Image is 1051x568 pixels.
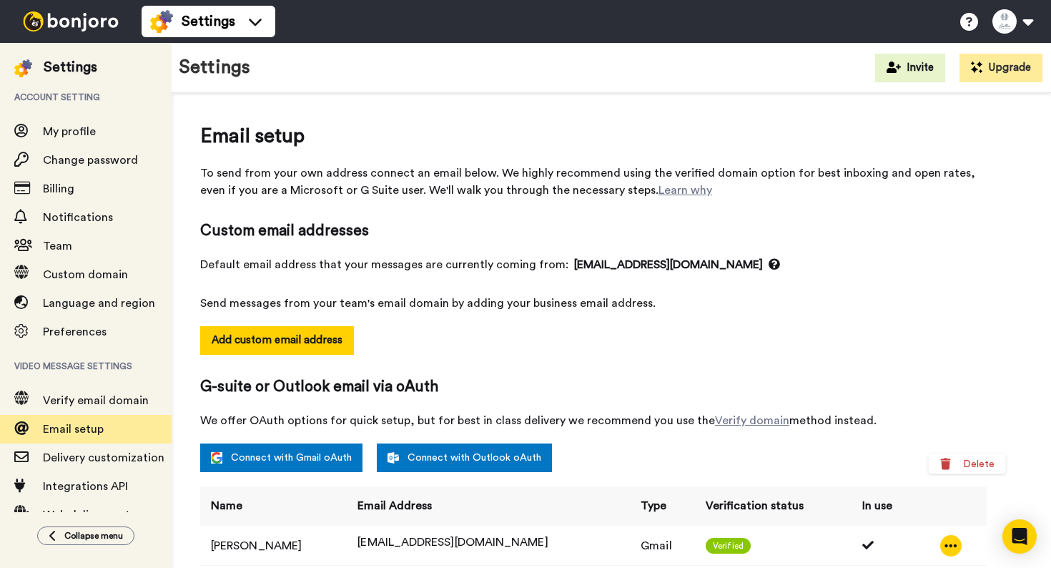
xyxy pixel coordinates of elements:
[1002,519,1037,554] div: Open Intercom Messenger
[17,11,124,31] img: bj-logo-header-white.svg
[388,452,399,464] img: outlook-white.svg
[695,486,852,526] th: Verification status
[43,126,96,137] span: My profile
[706,538,751,554] span: Verified
[43,183,74,195] span: Billing
[630,526,695,565] td: Gmail
[658,185,712,196] a: Learn why
[200,220,987,242] span: Custom email addresses
[200,165,987,199] span: To send from your own address connect an email below. We highly recommend using the verified doma...
[44,57,97,77] div: Settings
[200,326,354,355] button: Add custom email address
[150,10,173,33] img: settings-colored.svg
[630,486,695,526] th: Type
[715,415,789,426] a: Verify domain
[862,539,877,551] i: Used 1 times
[43,155,138,166] span: Change password
[64,530,123,542] span: Collapse menu
[43,509,143,521] span: Web delivery setup
[200,122,987,150] span: Email setup
[43,423,104,435] span: Email setup
[377,444,552,472] a: Connect with Outlook oAuth
[574,256,780,273] span: [EMAIL_ADDRESS][DOMAIN_NAME]
[211,452,222,464] img: google.svg
[852,486,915,526] th: In use
[347,486,630,526] th: Email Address
[200,444,362,472] a: Connect with Gmail oAuth
[43,240,72,252] span: Team
[43,212,113,223] span: Notifications
[14,59,32,77] img: settings-colored.svg
[43,269,128,280] span: Custom domain
[200,526,347,565] td: [PERSON_NAME]
[929,454,1006,474] li: Delete
[200,256,987,273] span: Default email address that your messages are currently coming from:
[200,412,987,429] span: We offer OAuth options for quick setup, but for best in class delivery we recommend you use the m...
[357,537,548,548] span: [EMAIL_ADDRESS][DOMAIN_NAME]
[43,395,149,406] span: Verify email domain
[200,376,987,398] span: G-suite or Outlook email via oAuth
[43,298,155,309] span: Language and region
[179,57,250,78] h1: Settings
[37,527,134,545] button: Collapse menu
[43,452,164,464] span: Delivery customization
[200,295,987,312] span: Send messages from your team's email domain by adding your business email address.
[959,54,1042,82] button: Upgrade
[182,11,235,31] span: Settings
[200,486,347,526] th: Name
[875,54,945,82] button: Invite
[43,481,128,492] span: Integrations API
[43,326,107,338] span: Preferences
